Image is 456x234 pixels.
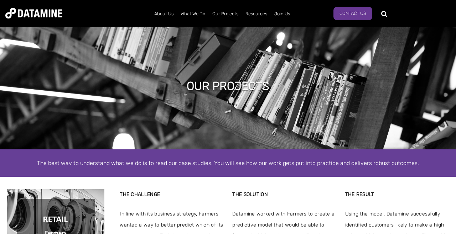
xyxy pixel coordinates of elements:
[5,8,62,18] img: Datamine
[25,158,431,168] div: The best way to understand what we do is to read our case studies. You will see how our work gets...
[187,78,269,94] h1: Our projects
[242,5,271,23] a: Resources
[271,5,294,23] a: Join Us
[151,5,177,23] a: About Us
[120,191,160,197] strong: THE CHALLENGE
[177,5,209,23] a: What We Do
[345,191,374,197] strong: THE RESULT
[232,191,268,197] strong: THE SOLUTION
[333,7,372,20] a: Contact Us
[209,5,242,23] a: Our Projects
